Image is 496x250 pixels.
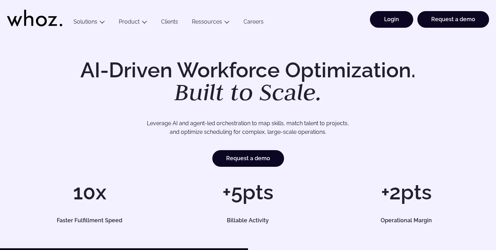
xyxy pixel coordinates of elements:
[338,218,475,223] h5: Operational Margin
[237,18,271,28] a: Careers
[21,218,158,223] h5: Faster Fulfillment Speed
[185,18,237,28] button: Ressources
[180,218,316,223] h5: Billable Activity
[331,182,482,202] h1: +2pts
[174,77,322,107] em: Built to Scale.
[37,119,459,137] p: Leverage AI and agent-led orchestration to map skills, match talent to projects, and optimize sch...
[14,182,165,202] h1: 10x
[192,18,222,25] a: Ressources
[119,18,140,25] a: Product
[67,18,112,28] button: Solutions
[417,11,489,28] a: Request a demo
[172,182,324,202] h1: +5pts
[71,60,425,104] h1: AI-Driven Workforce Optimization.
[154,18,185,28] a: Clients
[450,204,486,240] iframe: Chatbot
[370,11,413,28] a: Login
[112,18,154,28] button: Product
[212,150,284,167] a: Request a demo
